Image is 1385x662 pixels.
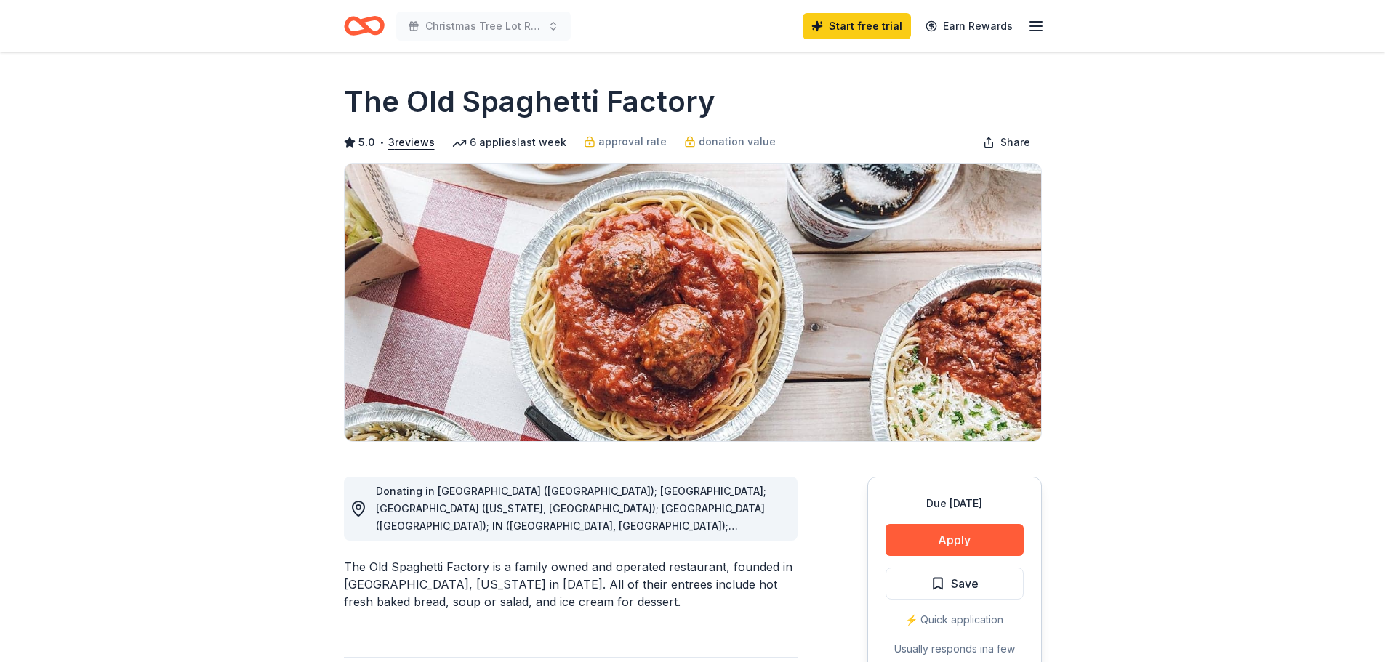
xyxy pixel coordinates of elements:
img: Image for The Old Spaghetti Factory [345,164,1041,441]
a: donation value [684,133,776,150]
a: Home [344,9,385,43]
a: Start free trial [803,13,911,39]
button: 3reviews [388,134,435,151]
div: Due [DATE] [886,495,1024,512]
button: Save [886,568,1024,600]
button: Share [971,128,1042,157]
span: Share [1000,134,1030,151]
span: approval rate [598,133,667,150]
div: ⚡️ Quick application [886,611,1024,629]
a: Earn Rewards [917,13,1021,39]
h1: The Old Spaghetti Factory [344,81,715,122]
div: 6 applies last week [452,134,566,151]
div: The Old Spaghetti Factory is a family owned and operated restaurant, founded in [GEOGRAPHIC_DATA]... [344,558,798,610]
span: donation value [699,133,776,150]
button: Apply [886,524,1024,556]
span: Save [951,574,979,593]
span: • [379,137,384,148]
span: Christmas Tree Lot Raffle [425,17,542,35]
a: approval rate [584,133,667,150]
button: Christmas Tree Lot Raffle [396,12,571,41]
span: 5.0 [358,134,375,151]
